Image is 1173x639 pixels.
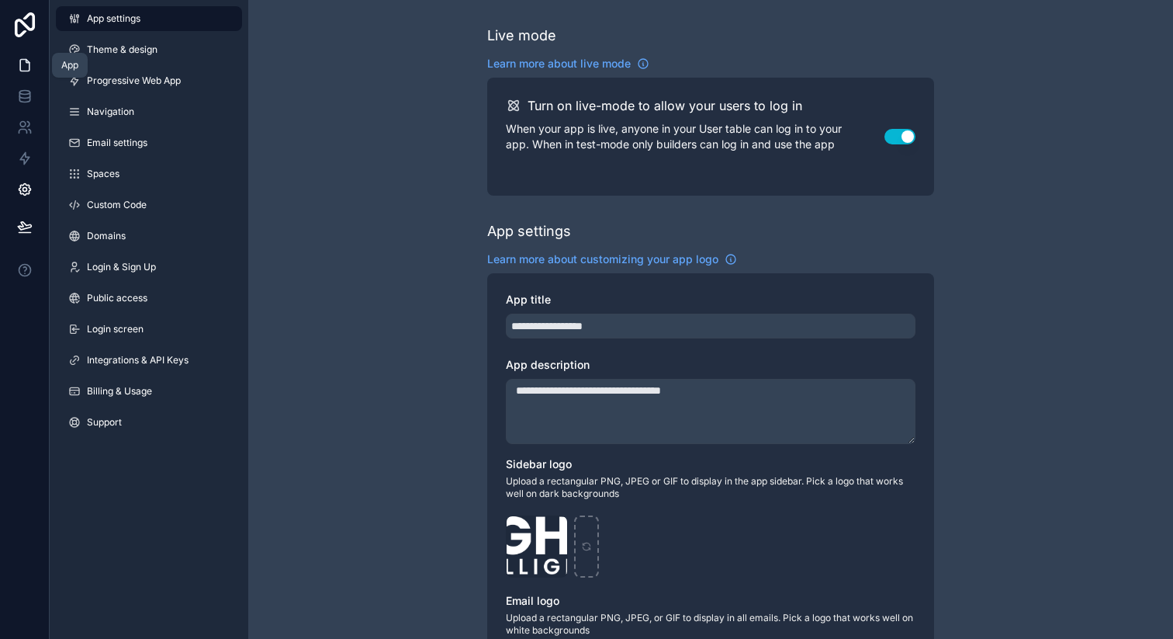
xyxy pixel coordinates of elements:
p: When your app is live, anyone in your User table can log in to your app. When in test-mode only b... [506,121,884,152]
span: Email settings [87,137,147,149]
span: Login screen [87,323,144,335]
a: Spaces [56,161,242,186]
span: Billing & Usage [87,385,152,398]
span: Theme & design [87,43,157,56]
span: Upload a rectangular PNG, JPEG or GIF to display in the app sidebar. Pick a logo that works well ... [506,475,915,500]
a: App settings [56,6,242,31]
a: Public access [56,286,242,311]
a: Login & Sign Up [56,255,242,280]
span: Integrations & API Keys [87,354,189,366]
span: Navigation [87,106,134,118]
span: Sidebar logo [506,457,572,471]
a: Integrations & API Keys [56,348,242,373]
span: Learn more about live mode [487,56,631,71]
a: Progressive Web App [56,68,242,93]
a: Custom Code [56,193,242,217]
a: Billing & Usage [56,379,242,404]
div: Live mode [487,25,556,47]
a: Navigation [56,99,242,124]
span: Spaces [87,168,119,180]
a: Learn more about customizing your app logo [487,252,737,267]
span: Public access [87,292,147,304]
a: Domains [56,224,242,248]
span: Upload a rectangular PNG, JPEG, or GIF to display in all emails. Pick a logo that works well on w... [506,612,915,637]
a: Login screen [56,317,242,342]
span: App settings [87,12,140,25]
span: Learn more about customizing your app logo [487,252,718,267]
span: Email logo [506,594,559,607]
div: App settings [487,221,571,242]
a: Support [56,410,242,435]
span: Domains [87,230,126,242]
a: Learn more about live mode [487,56,649,71]
span: Support [87,416,122,429]
span: Progressive Web App [87,75,181,87]
span: Login & Sign Up [87,261,156,273]
span: Custom Code [87,199,147,211]
span: App description [506,358,590,371]
div: App [61,59,78,71]
a: Theme & design [56,37,242,62]
span: App title [506,293,551,306]
a: Email settings [56,130,242,155]
h2: Turn on live-mode to allow your users to log in [528,96,802,115]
